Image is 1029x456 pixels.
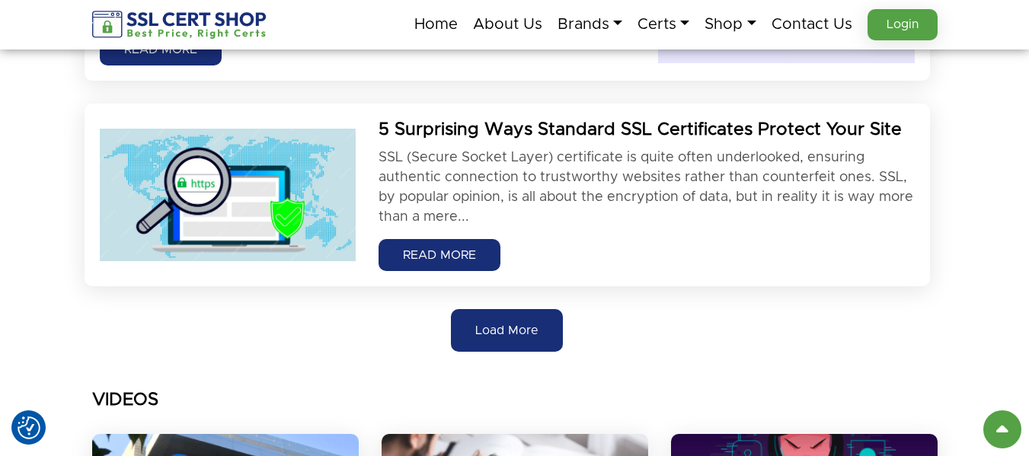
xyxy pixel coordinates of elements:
[638,8,689,40] a: Certs
[92,11,268,39] img: sslcertshop-logo
[379,148,914,227] p: SSL (Secure Socket Layer) certificate is quite often underlooked, ensuring authentic connection t...
[558,8,622,40] a: Brands
[414,8,458,40] a: Home
[18,416,40,439] button: Consent Preferences
[100,33,222,65] a: READ MORE
[379,119,914,142] h2: 5 Surprising Ways Standard SSL Certificates Protect Your Site
[473,8,542,40] a: About Us
[18,416,40,439] img: Revisit consent button
[100,129,356,260] img: 5-surprising-ways-standard-ssl-certificates-protect-your-site.jpg
[705,8,756,40] a: Shop
[92,390,938,411] h5: VIDEOS
[379,239,500,271] a: READ MORE
[451,309,563,352] button: Load More
[868,9,938,40] a: Login
[772,8,852,40] a: Contact Us
[475,321,538,340] span: Load More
